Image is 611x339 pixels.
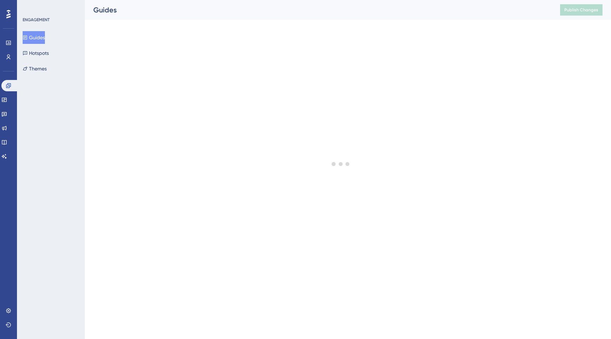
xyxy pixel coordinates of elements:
button: Hotspots [23,47,49,59]
div: Guides [93,5,542,15]
span: Publish Changes [564,7,598,13]
button: Themes [23,62,47,75]
div: ENGAGEMENT [23,17,50,23]
button: Guides [23,31,45,44]
button: Publish Changes [560,4,603,16]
